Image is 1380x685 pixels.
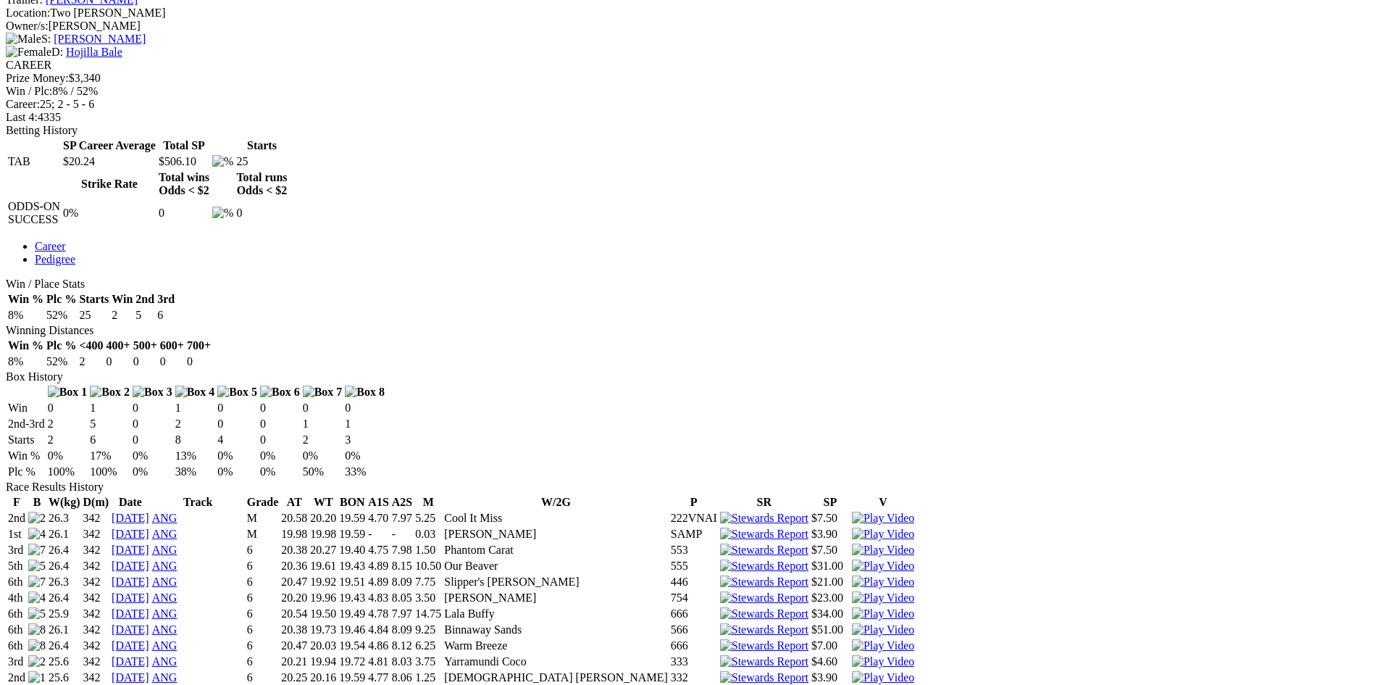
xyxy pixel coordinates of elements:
[851,495,915,510] th: V
[35,240,66,252] a: Career
[7,623,26,637] td: 6th
[133,354,158,369] td: 0
[7,559,26,573] td: 5th
[246,607,280,621] td: 6
[367,591,389,605] td: 4.83
[151,495,245,510] th: Track
[78,308,109,323] td: 25
[338,591,366,605] td: 19.43
[175,401,216,415] td: 1
[367,559,389,573] td: 4.89
[280,543,308,557] td: 20.38
[48,511,81,526] td: 26.3
[28,495,46,510] th: B
[302,401,343,415] td: 0
[720,544,808,557] img: Stewards Report
[391,559,413,573] td: 8.15
[135,308,155,323] td: 5
[217,417,258,431] td: 0
[48,543,81,557] td: 26.4
[7,308,44,323] td: 8%
[367,607,389,621] td: 4.78
[46,308,77,323] td: 52%
[7,465,46,479] td: Plc %
[152,528,177,540] a: ANG
[7,449,46,463] td: Win %
[62,170,156,198] th: Strike Rate
[235,170,288,198] th: Total runs Odds < $2
[280,511,308,526] td: 20.58
[246,575,280,589] td: 6
[280,559,308,573] td: 20.36
[852,671,914,684] img: Play Video
[6,481,1374,494] div: Race Results History
[83,511,110,526] td: 342
[338,559,366,573] td: 19.43
[259,401,301,415] td: 0
[280,607,308,621] td: 20.54
[158,170,210,198] th: Total wins Odds < $2
[152,655,177,668] a: ANG
[302,417,343,431] td: 1
[152,671,177,684] a: ANG
[852,623,914,636] a: View replay
[83,527,110,541] td: 342
[338,543,366,557] td: 19.40
[83,623,110,637] td: 342
[89,465,130,479] td: 100%
[670,511,718,526] td: 222VNAI
[212,207,233,220] img: %
[344,433,385,447] td: 3
[443,511,669,526] td: Cool It Miss
[852,544,914,556] a: View replay
[338,575,366,589] td: 19.51
[246,591,280,605] td: 6
[7,543,26,557] td: 3rd
[720,512,808,525] img: Stewards Report
[217,449,258,463] td: 0%
[217,401,258,415] td: 0
[62,154,156,169] td: $20.24
[6,46,51,59] img: Female
[83,591,110,605] td: 342
[7,511,26,526] td: 2nd
[443,575,669,589] td: Slipper's [PERSON_NAME]
[280,575,308,589] td: 20.47
[280,591,308,605] td: 20.20
[670,495,718,510] th: P
[152,512,177,524] a: ANG
[852,528,914,541] img: Play Video
[6,46,63,58] span: D:
[344,417,385,431] td: 1
[302,449,343,463] td: 0%
[720,671,808,684] img: Stewards Report
[112,591,149,604] a: [DATE]
[106,339,131,353] th: 400+
[345,386,385,399] img: Box 8
[852,591,914,605] img: Play Video
[28,623,46,636] img: 8
[367,543,389,557] td: 4.75
[391,495,413,510] th: A2S
[309,559,337,573] td: 19.61
[47,433,88,447] td: 2
[344,401,385,415] td: 0
[28,512,46,525] img: 2
[443,591,669,605] td: [PERSON_NAME]
[338,527,366,541] td: 19.59
[367,575,389,589] td: 4.89
[152,623,177,636] a: ANG
[132,433,173,447] td: 0
[852,560,914,573] img: Play Video
[338,607,366,621] td: 19.49
[132,465,173,479] td: 0%
[217,386,257,399] img: Box 5
[6,98,1374,111] div: 25; 2 - 5 - 6
[7,292,44,307] th: Win %
[6,59,1374,72] div: CAREER
[302,465,343,479] td: 50%
[6,370,1374,383] div: Box History
[47,465,88,479] td: 100%
[811,543,850,557] td: $7.50
[852,576,914,588] a: View replay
